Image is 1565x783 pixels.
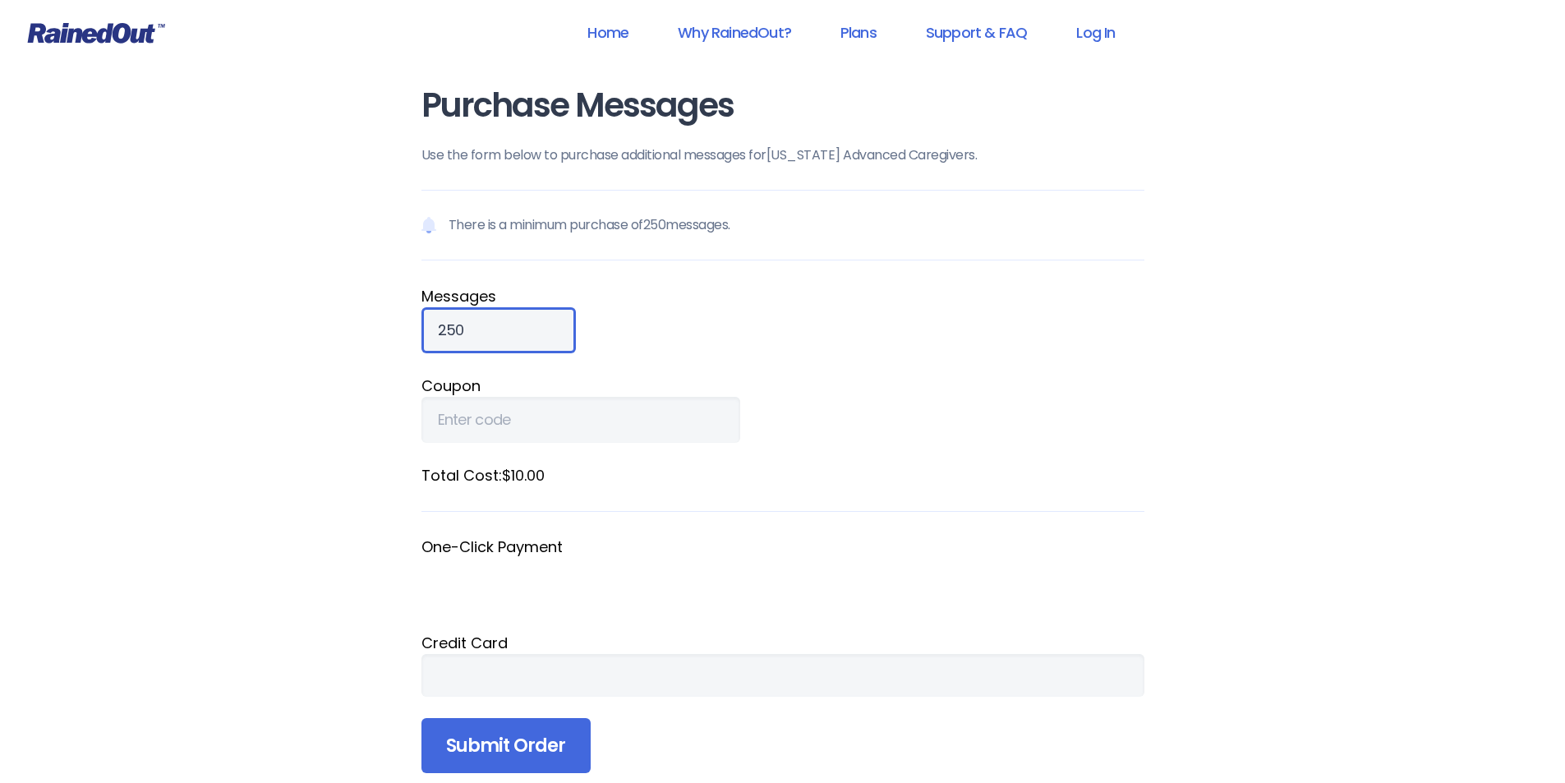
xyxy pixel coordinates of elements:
[566,14,650,51] a: Home
[819,14,898,51] a: Plans
[421,307,576,353] input: Qty
[421,632,1144,654] div: Credit Card
[421,558,1144,610] iframe: Secure payment button frame
[421,285,1144,307] label: Message s
[656,14,812,51] a: Why RainedOut?
[421,375,1144,397] label: Coupon
[438,666,1128,684] iframe: Secure card payment input frame
[421,215,436,235] img: Notification icon
[904,14,1048,51] a: Support & FAQ
[421,464,1144,486] label: Total Cost: $10.00
[421,397,740,443] input: Enter code
[421,190,1144,260] p: There is a minimum purchase of 250 messages.
[421,87,1144,124] h1: Purchase Messages
[421,537,1144,610] fieldset: One-Click Payment
[1055,14,1136,51] a: Log In
[421,145,1144,165] p: Use the form below to purchase additional messages for [US_STATE] Advanced Caregivers .
[421,718,591,774] input: Submit Order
